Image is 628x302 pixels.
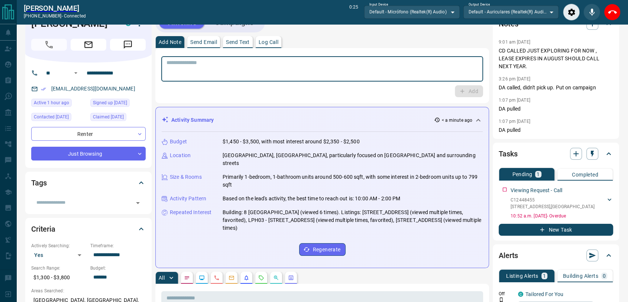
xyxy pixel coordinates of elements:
[511,187,562,194] p: Viewing Request - Call
[71,69,80,77] button: Open
[223,173,483,189] p: Primarily 1-bedroom, 1-bathroom units around 500-600 sqft, with some interest in 2-bedroom units ...
[34,113,69,121] span: Contacted [DATE]
[93,99,127,107] span: Signed up [DATE]
[499,249,518,261] h2: Alerts
[31,147,146,160] div: Just Browsing
[469,2,490,7] label: Output Device
[31,249,87,261] div: Yes
[223,209,483,232] p: Building: 8 [GEOGRAPHIC_DATA] (viewed 6 times). Listings: [STREET_ADDRESS] (viewed multiple times...
[214,275,220,281] svg: Calls
[364,6,459,18] div: Default - Micrófono (Realtek(R) Audio)
[543,273,546,279] p: 1
[34,99,69,107] span: Active 1 hour ago
[64,13,86,19] span: connected
[604,4,621,20] div: End Call
[463,6,559,18] div: Default - Auriculares (Realtek(R) Audio)
[499,224,613,236] button: New Task
[518,292,523,297] div: condos.ca
[259,39,278,45] p: Log Call
[90,113,146,123] div: Thu Sep 18 2025
[159,39,181,45] p: Add Note
[243,275,249,281] svg: Listing Alerts
[51,86,135,92] a: [EMAIL_ADDRESS][DOMAIN_NAME]
[288,275,294,281] svg: Agent Actions
[499,105,613,113] p: DA pulled
[223,138,360,146] p: $1,450 - $3,500, with most interest around $2,350 - $2,500
[525,291,563,297] a: Tailored For You
[499,98,530,103] p: 1:07 pm [DATE]
[229,275,234,281] svg: Emails
[31,177,46,189] h2: Tags
[572,172,598,177] p: Completed
[31,265,87,271] p: Search Range:
[90,265,146,271] p: Budget:
[171,116,214,124] p: Activity Summary
[159,275,165,280] p: All
[499,84,613,92] p: DA called, didn't pick up. Put on campaign
[499,247,613,264] div: Alerts
[24,13,86,19] p: [PHONE_NUMBER] -
[133,198,143,208] button: Open
[31,287,146,294] p: Areas Searched:
[31,174,146,192] div: Tags
[506,273,538,279] p: Listing Alerts
[31,99,87,109] div: Mon Oct 13 2025
[31,271,87,284] p: $1,300 - $3,800
[199,275,205,281] svg: Lead Browsing Activity
[563,273,598,279] p: Building Alerts
[511,203,595,210] p: [STREET_ADDRESS] , [GEOGRAPHIC_DATA]
[223,195,400,203] p: Based on the lead's activity, the best time to reach out is: 10:00 AM - 2:00 PM
[499,76,530,82] p: 3:26 pm [DATE]
[31,39,67,51] span: Call
[511,213,613,219] p: 10:52 a.m. [DATE] - Overdue
[511,195,613,212] div: C12448455[STREET_ADDRESS],[GEOGRAPHIC_DATA]
[511,197,595,203] p: C12448455
[162,113,483,127] div: Activity Summary< a minute ago
[258,275,264,281] svg: Requests
[223,152,483,167] p: [GEOGRAPHIC_DATA], [GEOGRAPHIC_DATA], particularly focused on [GEOGRAPHIC_DATA] and surrounding s...
[190,39,217,45] p: Send Email
[170,138,187,146] p: Budget
[603,273,606,279] p: 0
[273,275,279,281] svg: Opportunities
[226,39,250,45] p: Send Text
[583,4,600,20] div: Mute
[563,4,580,20] div: Audio Settings
[170,209,211,216] p: Repeated Interest
[31,220,146,238] div: Criteria
[499,39,530,45] p: 9:01 am [DATE]
[369,2,388,7] label: Input Device
[31,242,87,249] p: Actively Searching:
[90,242,146,249] p: Timeframe:
[499,148,517,160] h2: Tasks
[41,86,46,92] svg: Email Verified
[499,126,613,134] p: DA pulled
[441,117,472,124] p: < a minute ago
[537,172,540,177] p: 1
[110,39,146,51] span: Message
[499,119,530,124] p: 1:07 pm [DATE]
[512,172,532,177] p: Pending
[170,152,191,159] p: Location
[90,99,146,109] div: Thu Sep 18 2025
[31,113,87,123] div: Fri Sep 19 2025
[24,4,86,13] a: [PERSON_NAME]
[170,195,206,203] p: Activity Pattern
[71,39,106,51] span: Email
[499,145,613,163] div: Tasks
[31,223,55,235] h2: Criteria
[31,127,146,141] div: Renter
[170,173,202,181] p: Size & Rooms
[499,47,613,70] p: CD CALLED JUST EXPLORING FOR NOW , LEASE EXPIRES IN AUGUST SHOULD CALL NEXT YEAR.
[299,243,346,256] button: Regenerate
[499,290,514,297] p: Off
[349,4,358,20] p: 0:25
[93,113,124,121] span: Claimed [DATE]
[184,275,190,281] svg: Notes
